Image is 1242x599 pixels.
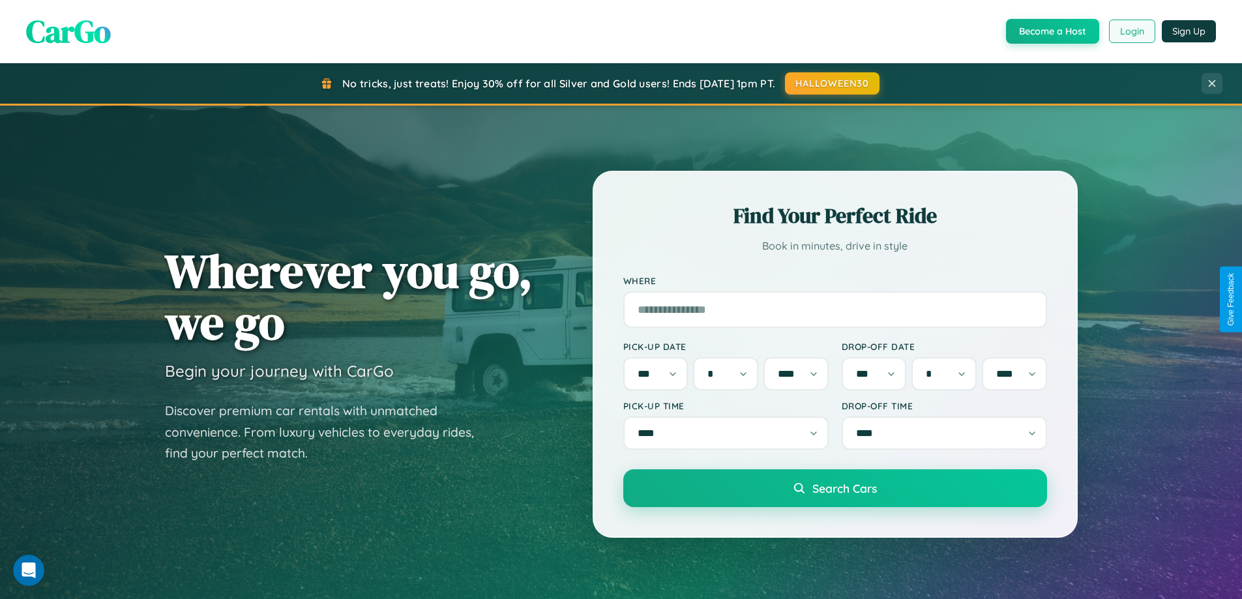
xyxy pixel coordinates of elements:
[812,481,877,495] span: Search Cars
[623,275,1047,286] label: Where
[1162,20,1216,42] button: Sign Up
[1006,19,1099,44] button: Become a Host
[165,245,533,348] h1: Wherever you go, we go
[165,361,394,381] h3: Begin your journey with CarGo
[1226,273,1235,326] div: Give Feedback
[785,72,880,95] button: HALLOWEEN30
[1109,20,1155,43] button: Login
[13,555,44,586] iframe: Intercom live chat
[623,201,1047,230] h2: Find Your Perfect Ride
[623,341,829,352] label: Pick-up Date
[623,469,1047,507] button: Search Cars
[623,237,1047,256] p: Book in minutes, drive in style
[842,400,1047,411] label: Drop-off Time
[165,400,491,464] p: Discover premium car rentals with unmatched convenience. From luxury vehicles to everyday rides, ...
[26,10,111,53] span: CarGo
[342,77,775,90] span: No tricks, just treats! Enjoy 30% off for all Silver and Gold users! Ends [DATE] 1pm PT.
[623,400,829,411] label: Pick-up Time
[842,341,1047,352] label: Drop-off Date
